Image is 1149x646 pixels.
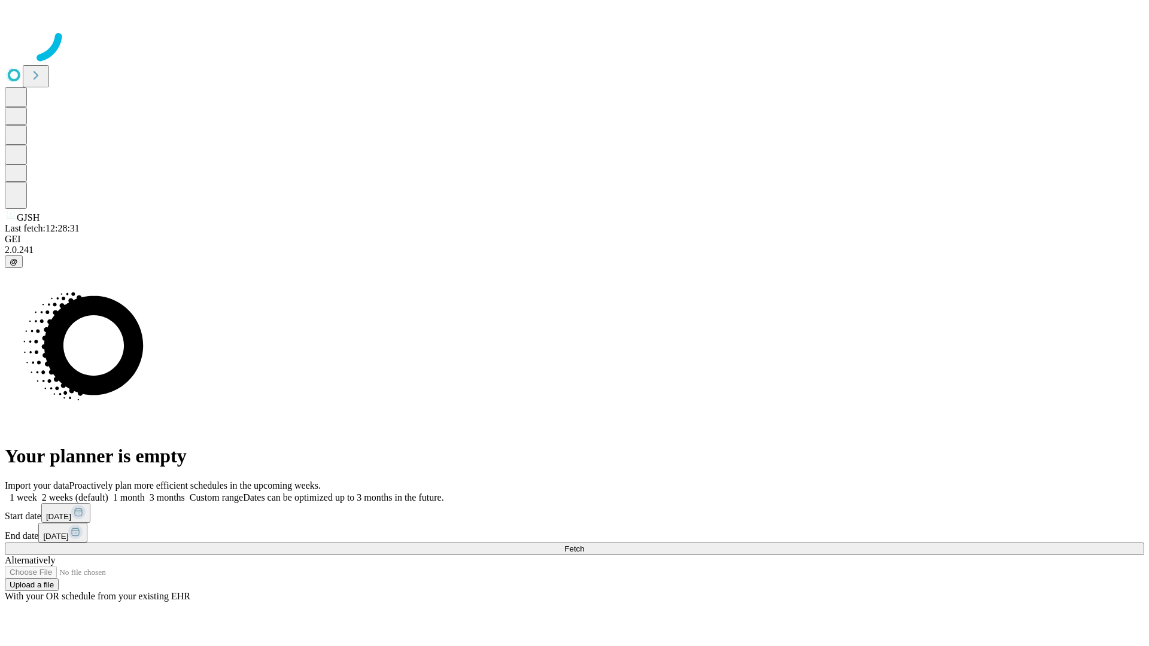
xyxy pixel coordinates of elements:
[5,555,55,565] span: Alternatively
[42,492,108,502] span: 2 weeks (default)
[5,223,80,233] span: Last fetch: 12:28:31
[43,532,68,541] span: [DATE]
[243,492,443,502] span: Dates can be optimized up to 3 months in the future.
[5,234,1144,245] div: GEI
[5,578,59,591] button: Upload a file
[46,512,71,521] span: [DATE]
[5,245,1144,255] div: 2.0.241
[5,503,1144,523] div: Start date
[5,480,69,490] span: Import your data
[5,543,1144,555] button: Fetch
[17,212,39,223] span: GJSH
[5,255,23,268] button: @
[41,503,90,523] button: [DATE]
[5,523,1144,543] div: End date
[190,492,243,502] span: Custom range
[5,445,1144,467] h1: Your planner is empty
[69,480,321,490] span: Proactively plan more efficient schedules in the upcoming weeks.
[38,523,87,543] button: [DATE]
[10,257,18,266] span: @
[10,492,37,502] span: 1 week
[113,492,145,502] span: 1 month
[150,492,185,502] span: 3 months
[564,544,584,553] span: Fetch
[5,591,190,601] span: With your OR schedule from your existing EHR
